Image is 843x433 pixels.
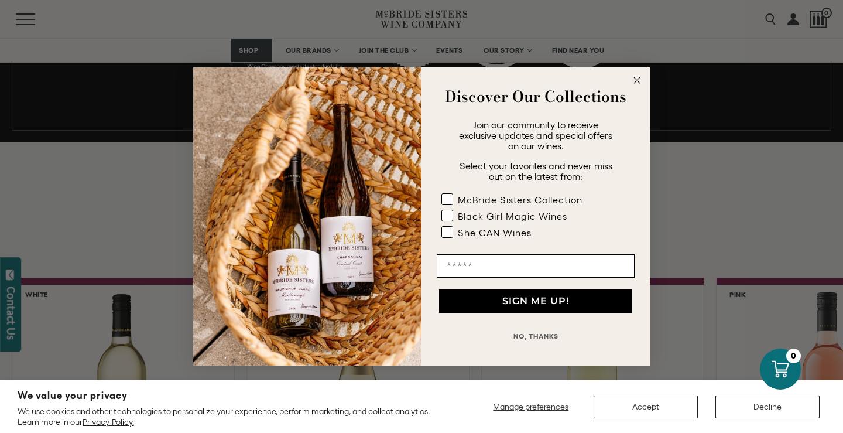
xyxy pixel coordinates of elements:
[437,254,635,278] input: Email
[458,195,582,205] div: McBride Sisters Collection
[458,227,532,238] div: She CAN Wines
[493,402,568,411] span: Manage preferences
[83,417,133,427] a: Privacy Policy.
[486,396,576,418] button: Manage preferences
[715,396,820,418] button: Decline
[594,396,698,418] button: Accept
[459,120,612,151] span: Join our community to receive exclusive updates and special offers on our wines.
[437,325,635,348] button: NO, THANKS
[460,161,612,182] span: Select your favorites and never miss out on the latest from:
[630,73,644,87] button: Close dialog
[445,85,626,108] strong: Discover Our Collections
[458,211,567,221] div: Black Girl Magic Wines
[18,406,446,427] p: We use cookies and other technologies to personalize your experience, perform marketing, and coll...
[193,67,421,366] img: 42653730-7e35-4af7-a99d-12bf478283cf.jpeg
[439,289,632,313] button: SIGN ME UP!
[786,349,801,363] div: 0
[18,391,446,401] h2: We value your privacy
